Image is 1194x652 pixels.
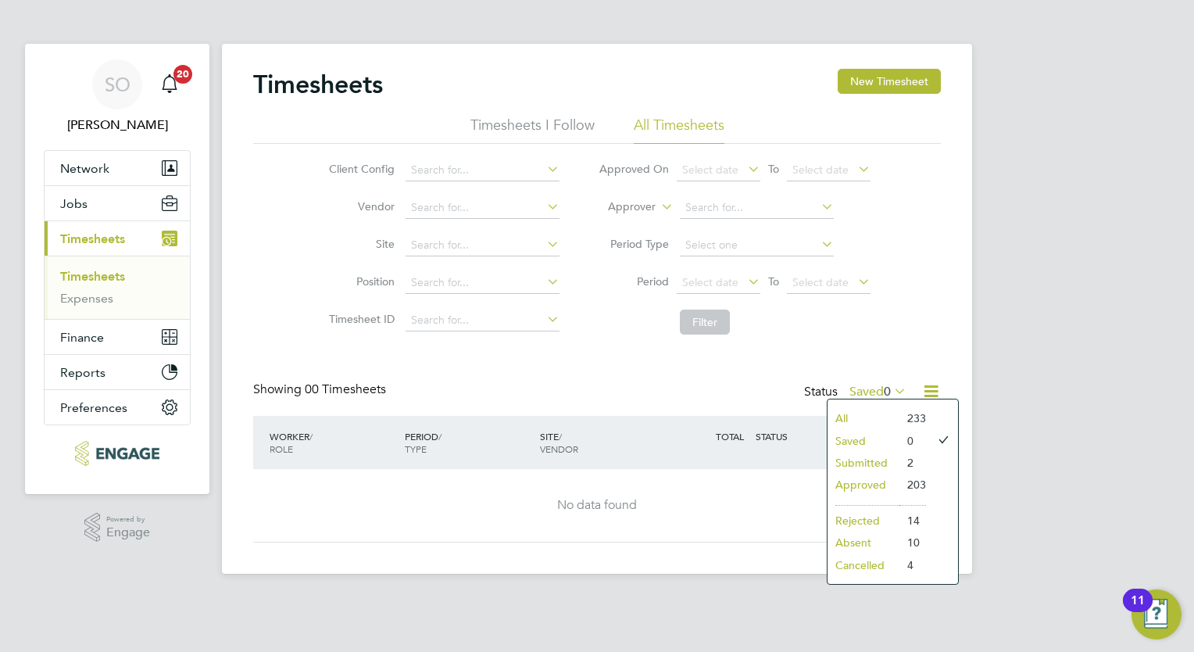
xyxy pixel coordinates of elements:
h2: Timesheets [253,69,383,100]
span: Reports [60,365,105,380]
div: SITE [536,422,671,463]
input: Search for... [680,197,834,219]
a: SO[PERSON_NAME] [44,59,191,134]
input: Search for... [406,197,559,219]
button: Network [45,151,190,185]
span: Jobs [60,196,88,211]
li: 4 [899,554,926,576]
label: Client Config [324,162,395,176]
span: Select date [682,163,738,177]
span: Engage [106,526,150,539]
span: Select date [682,275,738,289]
li: Rejected [828,510,899,532]
span: Timesheets [60,231,125,246]
input: Select one [680,235,834,256]
div: STATUS [752,422,833,450]
a: Powered byEngage [84,513,151,543]
button: Timesheets [45,221,190,256]
label: Site [324,237,395,251]
span: TYPE [405,442,427,455]
label: Timesheet ID [324,312,395,326]
a: Go to home page [44,441,191,466]
button: New Timesheet [838,69,941,94]
span: 20 [173,65,192,84]
button: Open Resource Center, 11 new notifications [1131,589,1181,639]
div: PERIOD [401,422,536,463]
span: Select date [792,275,849,289]
span: ROLE [270,442,293,455]
label: Period Type [599,237,669,251]
span: Scott O'Malley [44,116,191,134]
li: Saved [828,430,899,452]
button: Filter [680,310,730,335]
button: Preferences [45,390,190,425]
span: / [309,430,313,442]
span: 0 [884,384,891,399]
span: Select date [792,163,849,177]
li: Absent [828,532,899,553]
input: Search for... [406,272,559,294]
label: Saved [849,384,906,399]
span: To [763,271,784,292]
li: Cancelled [828,554,899,576]
button: Finance [45,320,190,354]
span: Preferences [60,400,127,415]
li: 233 [899,407,926,429]
li: 14 [899,510,926,532]
div: Status [804,382,910,403]
li: 10 [899,532,926,553]
nav: Main navigation [25,44,209,494]
li: 203 [899,474,926,496]
div: No data found [269,497,925,514]
span: 00 Timesheets [305,382,386,397]
li: All [828,407,899,429]
a: Timesheets [60,269,125,284]
span: / [438,430,441,442]
span: Finance [60,330,104,345]
a: Expenses [60,291,113,306]
span: TOTAL [716,430,744,442]
span: SO [105,74,130,95]
li: Timesheets I Follow [470,116,595,144]
div: Timesheets [45,256,190,319]
div: 11 [1131,600,1145,621]
button: Jobs [45,186,190,220]
img: peacerecruitment-logo-retina.png [75,441,159,466]
li: Approved [828,474,899,496]
span: To [763,159,784,179]
li: 0 [899,430,926,452]
span: VENDOR [540,442,578,455]
div: WORKER [266,422,401,463]
li: 2 [899,452,926,474]
label: Approved On [599,162,669,176]
a: 20 [154,59,185,109]
li: All Timesheets [634,116,724,144]
div: Showing [253,382,389,398]
span: / [559,430,562,442]
span: Network [60,161,109,176]
input: Search for... [406,310,559,331]
input: Search for... [406,235,559,256]
label: Period [599,274,669,288]
span: Powered by [106,513,150,526]
button: Reports [45,355,190,389]
input: Search for... [406,159,559,181]
li: Submitted [828,452,899,474]
label: Position [324,274,395,288]
label: Vendor [324,199,395,213]
label: Approver [585,199,656,215]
